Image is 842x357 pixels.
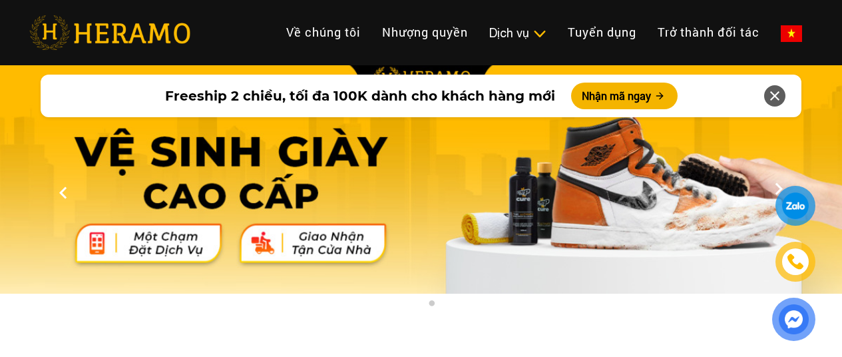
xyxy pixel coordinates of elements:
[557,18,647,47] a: Tuyển dụng
[781,25,802,42] img: vn-flag.png
[165,86,555,106] span: Freeship 2 chiều, tối đa 100K dành cho khách hàng mới
[425,300,438,313] button: 2
[371,18,479,47] a: Nhượng quyền
[276,18,371,47] a: Về chúng tôi
[788,254,803,269] img: phone-icon
[489,24,546,42] div: Dịch vụ
[532,27,546,41] img: subToggleIcon
[571,83,678,109] button: Nhận mã ngay
[777,244,813,280] a: phone-icon
[647,18,770,47] a: Trở thành đối tác
[405,300,418,313] button: 1
[29,15,190,50] img: heramo-logo.png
